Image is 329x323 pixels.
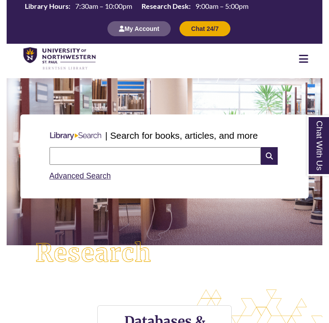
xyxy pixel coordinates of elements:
span: 7:30am – 10:00pm [75,2,132,10]
button: My Account [107,21,171,36]
span: 9:00am – 5:00pm [195,2,249,10]
img: UNWSP Library Logo [23,47,96,70]
img: Research [23,228,164,278]
a: My Account [107,25,171,32]
a: Hours Today [21,1,252,12]
p: | Search for books, articles, and more [105,129,258,142]
table: Hours Today [21,1,252,11]
button: Chat 24/7 [180,21,230,36]
th: Research Desk: [138,1,192,11]
a: Advanced Search [50,171,111,180]
a: Chat 24/7 [180,25,230,32]
i: Search [261,147,278,165]
th: Library Hours: [21,1,72,11]
img: Libary Search [46,129,105,143]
